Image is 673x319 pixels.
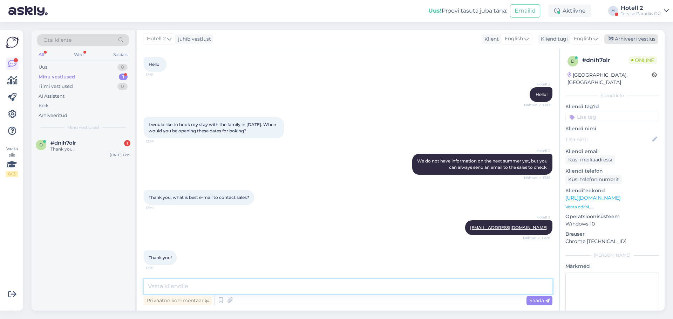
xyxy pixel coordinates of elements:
[565,125,659,132] p: Kliendi nimi
[6,171,18,177] div: 0 / 3
[39,74,75,81] div: Minu vestlused
[565,155,615,165] div: Küsi meiliaadressi
[67,124,99,131] span: Minu vestlused
[565,213,659,220] p: Operatsioonisüsteem
[565,187,659,194] p: Klienditeekond
[536,92,548,97] span: Hello!
[567,71,652,86] div: [GEOGRAPHIC_DATA], [GEOGRAPHIC_DATA]
[524,148,550,153] span: Hotell 2
[565,263,659,270] p: Märkmed
[124,140,130,146] div: 1
[146,205,172,210] span: 13:19
[39,83,73,90] div: Tiimi vestlused
[149,122,277,133] span: I would like to book my stay with the family in [DATE]. When would you be opening these dates for...
[565,204,659,210] p: Vaata edasi ...
[470,225,548,230] a: [EMAIL_ADDRESS][DOMAIN_NAME]
[621,5,661,11] div: Hotell 2
[39,93,64,100] div: AI Assistent
[538,35,568,43] div: Klienditugi
[149,255,172,260] span: Thank you!
[566,136,651,143] input: Lisa nimi
[50,140,76,146] span: #dnih7olr
[144,296,212,305] div: Privaatne kommentaar
[608,6,618,16] div: H
[43,36,72,44] span: Otsi kliente
[146,265,172,271] span: 13:21
[117,83,128,90] div: 0
[510,4,540,18] button: Emailid
[147,35,166,43] span: Hotell 2
[428,7,507,15] div: Proovi tasuta juba täna:
[524,215,550,220] span: Hotell 2
[117,64,128,71] div: 0
[565,252,659,258] div: [PERSON_NAME]
[37,50,45,59] div: All
[582,56,628,64] div: # dnih7olr
[119,74,128,81] div: 1
[565,238,659,245] p: Chrome [TECHNICAL_ID]
[621,5,669,16] a: Hotell 2Tervise Paradiis OÜ
[149,195,249,200] span: Thank you, what is best e-mail to contact sales?
[146,72,172,77] span: 12:51
[565,112,659,122] input: Lisa tag
[574,35,592,43] span: English
[621,11,661,16] div: Tervise Paradiis OÜ
[529,297,550,304] span: Saada
[39,102,49,109] div: Kõik
[417,158,549,170] span: We do not have information on the next summer yet, but you can always send an email to the sales ...
[604,34,658,44] div: Arhiveeri vestlus
[175,35,211,43] div: juhib vestlust
[505,35,523,43] span: English
[112,50,129,59] div: Socials
[6,146,18,177] div: Vaata siia
[50,146,130,152] div: Thank you!
[565,230,659,238] p: Brauser
[482,35,499,43] div: Klient
[146,139,172,144] span: 13:14
[565,195,620,201] a: [URL][DOMAIN_NAME]
[39,142,43,147] span: d
[524,102,550,108] span: Nähtud ✓ 13:13
[524,175,550,180] span: Nähtud ✓ 13:18
[149,62,159,67] span: Hello
[565,175,622,184] div: Küsi telefoninumbrit
[39,64,47,71] div: Uus
[565,103,659,110] p: Kliendi tag'id
[565,148,659,155] p: Kliendi email
[565,167,659,175] p: Kliendi telefon
[73,50,85,59] div: Web
[6,36,19,49] img: Askly Logo
[110,152,130,158] div: [DATE] 13:19
[571,58,575,64] span: d
[565,220,659,228] p: Windows 10
[549,5,591,17] div: Aktiivne
[565,92,659,99] div: Kliendi info
[428,7,442,14] b: Uus!
[39,112,67,119] div: Arhiveeritud
[524,82,550,87] span: Hotell 2
[523,235,550,241] span: Nähtud ✓ 13:20
[628,56,657,64] span: Online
